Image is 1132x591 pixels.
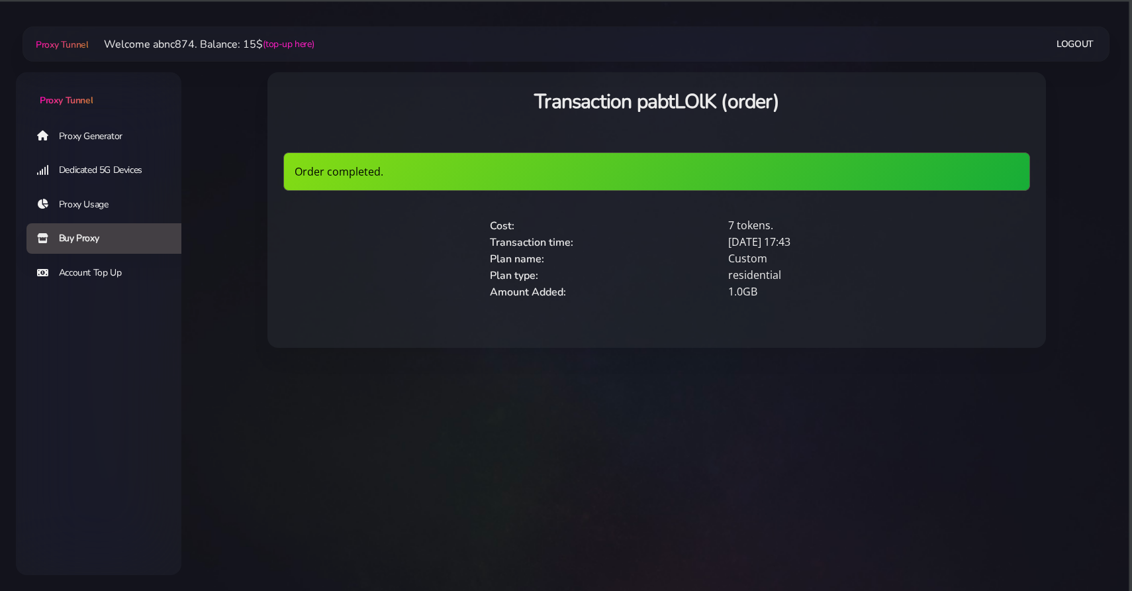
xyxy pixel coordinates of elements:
div: 1.0GB [720,284,959,300]
a: Proxy Usage [26,189,192,220]
a: Logout [1057,32,1094,56]
div: residential [720,267,959,284]
a: (top-up here) [263,37,314,51]
div: Order completed. [283,152,1030,191]
span: Plan name: [490,252,544,266]
div: [DATE] 17:43 [720,234,959,250]
li: Welcome abnc874. Balance: 15$ [88,36,314,52]
a: Proxy Tunnel [16,72,181,107]
span: Transaction time: [490,235,573,250]
div: Custom [720,250,959,267]
a: Dedicated 5G Devices [26,155,192,186]
a: Account Top Up [26,258,192,288]
a: Buy Proxy [26,223,192,254]
div: 7 tokens. [720,217,959,234]
h3: Transaction pabtLOlK (order) [283,88,1030,115]
span: Cost: [490,219,514,233]
span: Proxy Tunnel [36,38,88,51]
span: Plan type: [490,268,538,283]
span: Proxy Tunnel [40,94,93,107]
a: Proxy Tunnel [33,34,88,55]
iframe: Webchat Widget [1056,515,1115,574]
span: Amount Added: [490,285,566,299]
a: Proxy Generator [26,121,192,151]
